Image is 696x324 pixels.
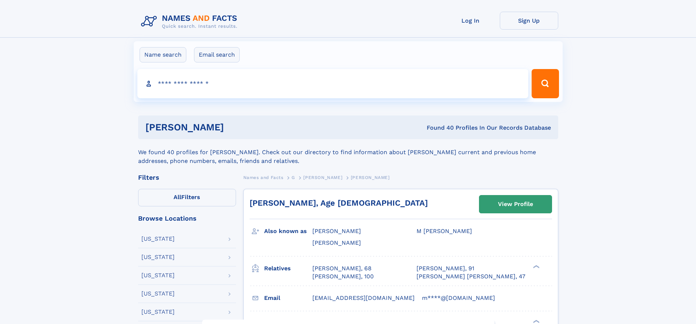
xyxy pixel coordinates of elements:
[141,236,175,242] div: [US_STATE]
[141,291,175,297] div: [US_STATE]
[417,272,525,281] a: [PERSON_NAME] [PERSON_NAME], 47
[498,196,533,213] div: View Profile
[145,123,326,132] h1: [PERSON_NAME]
[312,228,361,235] span: [PERSON_NAME]
[312,264,372,272] a: [PERSON_NAME], 68
[531,264,540,269] div: ❯
[243,173,284,182] a: Names and Facts
[441,12,500,30] a: Log In
[351,175,390,180] span: [PERSON_NAME]
[292,173,295,182] a: G
[417,264,474,272] a: [PERSON_NAME], 91
[303,175,342,180] span: [PERSON_NAME]
[500,12,558,30] a: Sign Up
[312,294,415,301] span: [EMAIL_ADDRESS][DOMAIN_NAME]
[303,173,342,182] a: [PERSON_NAME]
[292,175,295,180] span: G
[250,198,428,207] a: [PERSON_NAME], Age [DEMOGRAPHIC_DATA]
[194,47,240,62] label: Email search
[141,309,175,315] div: [US_STATE]
[138,215,236,222] div: Browse Locations
[264,292,312,304] h3: Email
[138,139,558,165] div: We found 40 profiles for [PERSON_NAME]. Check out our directory to find information about [PERSON...
[138,12,243,31] img: Logo Names and Facts
[141,272,175,278] div: [US_STATE]
[138,174,236,181] div: Filters
[141,254,175,260] div: [US_STATE]
[264,262,312,275] h3: Relatives
[137,69,529,98] input: search input
[532,69,559,98] button: Search Button
[264,225,312,237] h3: Also known as
[417,228,472,235] span: M [PERSON_NAME]
[325,124,551,132] div: Found 40 Profiles In Our Records Database
[312,272,374,281] a: [PERSON_NAME], 100
[138,189,236,206] label: Filters
[479,195,552,213] a: View Profile
[312,239,361,246] span: [PERSON_NAME]
[140,47,186,62] label: Name search
[531,319,540,324] div: ❯
[174,194,181,201] span: All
